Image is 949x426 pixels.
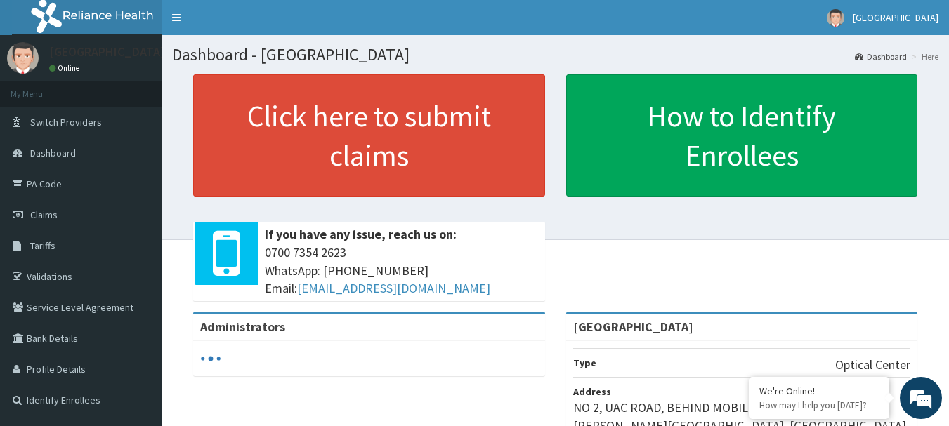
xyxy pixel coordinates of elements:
b: Type [573,357,596,369]
a: Dashboard [855,51,907,62]
a: Online [49,63,83,73]
span: 0700 7354 2623 WhatsApp: [PHONE_NUMBER] Email: [265,244,538,298]
p: How may I help you today? [759,399,879,411]
span: Switch Providers [30,116,102,128]
span: [GEOGRAPHIC_DATA] [853,11,938,24]
a: [EMAIL_ADDRESS][DOMAIN_NAME] [297,280,490,296]
a: Click here to submit claims [193,74,545,197]
h1: Dashboard - [GEOGRAPHIC_DATA] [172,46,938,64]
b: Administrators [200,319,285,335]
span: Dashboard [30,147,76,159]
strong: [GEOGRAPHIC_DATA] [573,319,693,335]
p: [GEOGRAPHIC_DATA] [49,46,165,58]
span: Tariffs [30,239,55,252]
div: We're Online! [759,385,879,397]
svg: audio-loading [200,348,221,369]
span: Claims [30,208,58,221]
b: Address [573,385,611,398]
img: User Image [827,9,844,27]
p: Optical Center [835,356,910,374]
b: If you have any issue, reach us on: [265,226,457,242]
a: How to Identify Enrollees [566,74,918,197]
li: Here [908,51,938,62]
img: User Image [7,42,39,74]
